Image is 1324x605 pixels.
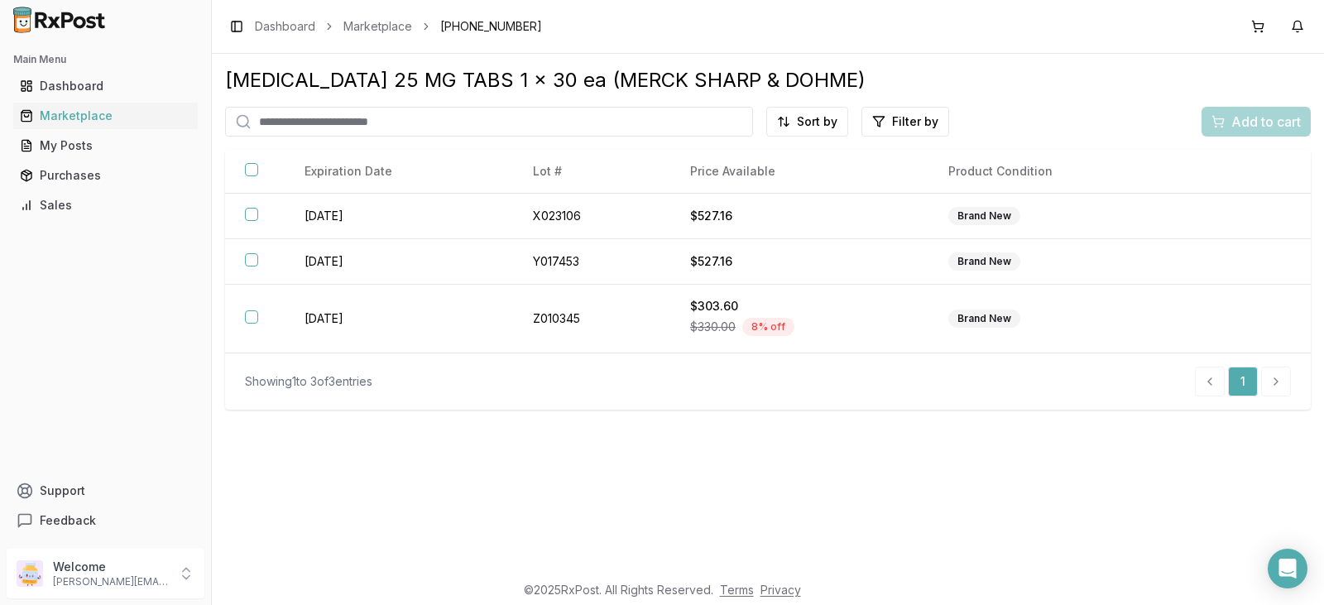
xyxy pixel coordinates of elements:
[40,512,96,529] span: Feedback
[20,167,191,184] div: Purchases
[225,67,1311,94] div: [MEDICAL_DATA] 25 MG TABS 1 x 30 ea (MERCK SHARP & DOHME)
[1268,549,1307,588] div: Open Intercom Messenger
[53,575,168,588] p: [PERSON_NAME][EMAIL_ADDRESS][DOMAIN_NAME]
[7,7,113,33] img: RxPost Logo
[285,239,513,285] td: [DATE]
[255,18,315,35] a: Dashboard
[861,107,949,137] button: Filter by
[948,252,1020,271] div: Brand New
[513,239,670,285] td: Y017453
[797,113,837,130] span: Sort by
[948,310,1020,328] div: Brand New
[720,583,754,597] a: Terms
[20,137,191,154] div: My Posts
[285,285,513,353] td: [DATE]
[13,101,198,131] a: Marketplace
[7,476,204,506] button: Support
[7,103,204,129] button: Marketplace
[13,161,198,190] a: Purchases
[513,285,670,353] td: Z010345
[13,71,198,101] a: Dashboard
[690,253,909,270] div: $527.16
[766,107,848,137] button: Sort by
[13,190,198,220] a: Sales
[7,73,204,99] button: Dashboard
[20,197,191,214] div: Sales
[1228,367,1258,396] a: 1
[670,150,928,194] th: Price Available
[285,150,513,194] th: Expiration Date
[690,319,736,335] span: $330.00
[892,113,938,130] span: Filter by
[17,560,43,587] img: User avatar
[343,18,412,35] a: Marketplace
[7,192,204,218] button: Sales
[13,131,198,161] a: My Posts
[928,150,1187,194] th: Product Condition
[53,559,168,575] p: Welcome
[7,162,204,189] button: Purchases
[513,194,670,239] td: X023106
[690,298,909,315] div: $303.60
[690,208,909,224] div: $527.16
[742,318,794,336] div: 8 % off
[13,53,198,66] h2: Main Menu
[440,18,542,35] span: [PHONE_NUMBER]
[20,108,191,124] div: Marketplace
[1195,367,1291,396] nav: pagination
[245,373,372,390] div: Showing 1 to 3 of 3 entries
[255,18,542,35] nav: breadcrumb
[20,78,191,94] div: Dashboard
[7,132,204,159] button: My Posts
[948,207,1020,225] div: Brand New
[760,583,801,597] a: Privacy
[285,194,513,239] td: [DATE]
[513,150,670,194] th: Lot #
[7,506,204,535] button: Feedback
